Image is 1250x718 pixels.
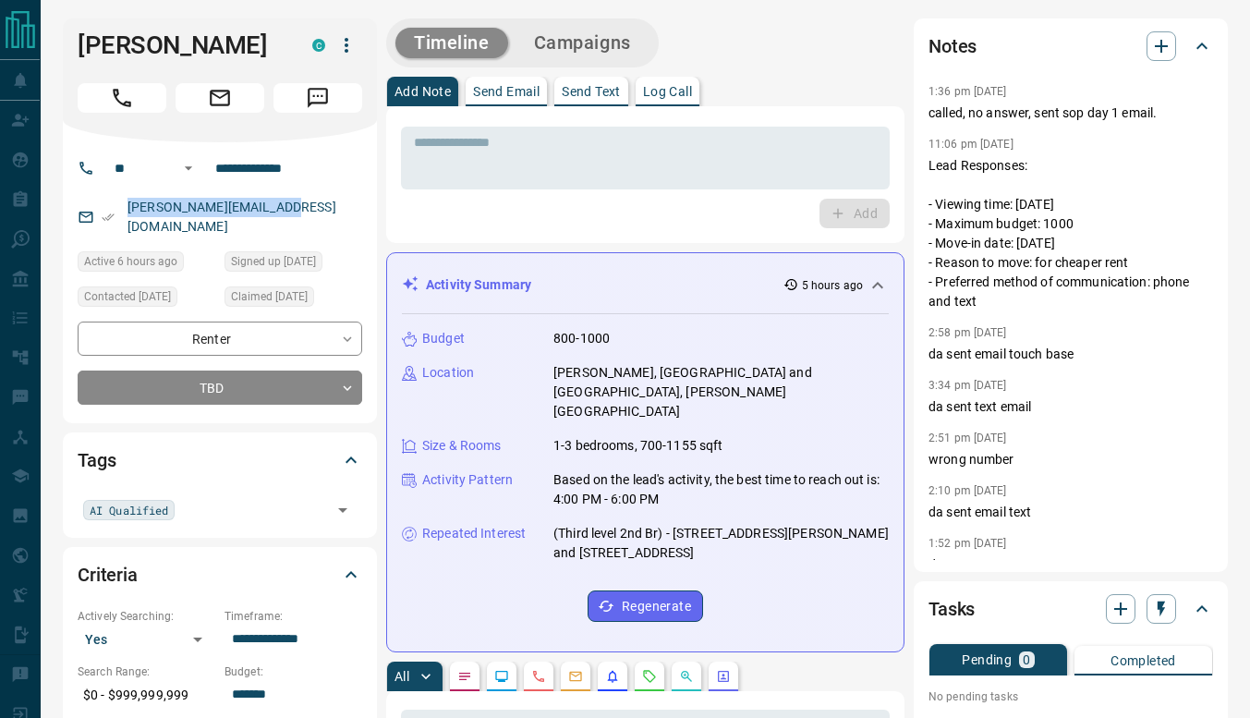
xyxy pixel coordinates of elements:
[402,268,889,302] div: Activity Summary5 hours ago
[78,322,362,356] div: Renter
[422,436,502,456] p: Size & Rooms
[928,103,1213,123] p: called, no answer, sent sop day 1 email.
[928,326,1007,339] p: 2:58 pm [DATE]
[225,251,362,277] div: Mon Sep 25 2023
[928,345,1213,364] p: da sent email touch base
[494,669,509,684] svg: Lead Browsing Activity
[928,85,1007,98] p: 1:36 pm [DATE]
[473,85,540,98] p: Send Email
[562,85,621,98] p: Send Text
[928,24,1213,68] div: Notes
[716,669,731,684] svg: Agent Actions
[225,663,362,680] p: Budget:
[588,590,703,622] button: Regenerate
[102,211,115,224] svg: Email Verified
[127,200,336,234] a: [PERSON_NAME][EMAIL_ADDRESS][DOMAIN_NAME]
[78,680,215,711] p: $0 - $999,999,999
[928,503,1213,522] p: da sent email text
[642,669,657,684] svg: Requests
[78,286,215,312] div: Mon Aug 11 2025
[928,555,1213,575] p: da
[78,30,285,60] h1: [PERSON_NAME]
[78,83,166,113] span: Call
[553,329,610,348] p: 800-1000
[78,553,362,597] div: Criteria
[928,138,1013,151] p: 11:06 pm [DATE]
[1110,654,1176,667] p: Completed
[553,363,889,421] p: [PERSON_NAME], [GEOGRAPHIC_DATA] and [GEOGRAPHIC_DATA], [PERSON_NAME][GEOGRAPHIC_DATA]
[928,156,1213,311] p: Lead Responses: - Viewing time: [DATE] - Maximum budget: 1000 - Move-in date: [DATE] - Reason to ...
[962,653,1012,666] p: Pending
[330,497,356,523] button: Open
[78,251,215,277] div: Wed Aug 13 2025
[422,470,513,490] p: Activity Pattern
[457,669,472,684] svg: Notes
[395,28,508,58] button: Timeline
[84,252,177,271] span: Active 6 hours ago
[928,594,975,624] h2: Tasks
[78,663,215,680] p: Search Range:
[605,669,620,684] svg: Listing Alerts
[516,28,649,58] button: Campaigns
[78,625,215,654] div: Yes
[78,438,362,482] div: Tags
[78,371,362,405] div: TBD
[426,275,531,295] p: Activity Summary
[679,669,694,684] svg: Opportunities
[273,83,362,113] span: Message
[928,683,1213,711] p: No pending tasks
[928,450,1213,469] p: wrong number
[553,470,889,509] p: Based on the lead's activity, the best time to reach out is: 4:00 PM - 6:00 PM
[225,286,362,312] div: Mon Aug 11 2025
[643,85,692,98] p: Log Call
[928,587,1213,631] div: Tasks
[531,669,546,684] svg: Calls
[177,157,200,179] button: Open
[78,608,215,625] p: Actively Searching:
[394,670,409,683] p: All
[422,363,474,383] p: Location
[928,397,1213,417] p: da sent text email
[394,85,451,98] p: Add Note
[231,252,316,271] span: Signed up [DATE]
[231,287,308,306] span: Claimed [DATE]
[928,379,1007,392] p: 3:34 pm [DATE]
[84,287,171,306] span: Contacted [DATE]
[553,436,723,456] p: 1-3 bedrooms, 700-1155 sqft
[225,608,362,625] p: Timeframe:
[928,537,1007,550] p: 1:52 pm [DATE]
[422,329,465,348] p: Budget
[312,39,325,52] div: condos.ca
[78,560,138,590] h2: Criteria
[928,484,1007,497] p: 2:10 pm [DATE]
[422,524,526,543] p: Repeated Interest
[90,501,168,519] span: AI Qualified
[568,669,583,684] svg: Emails
[553,524,889,563] p: (Third level 2nd Br) - [STREET_ADDRESS][PERSON_NAME] and [STREET_ADDRESS]
[1023,653,1030,666] p: 0
[802,277,863,294] p: 5 hours ago
[78,445,115,475] h2: Tags
[928,31,977,61] h2: Notes
[928,432,1007,444] p: 2:51 pm [DATE]
[176,83,264,113] span: Email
